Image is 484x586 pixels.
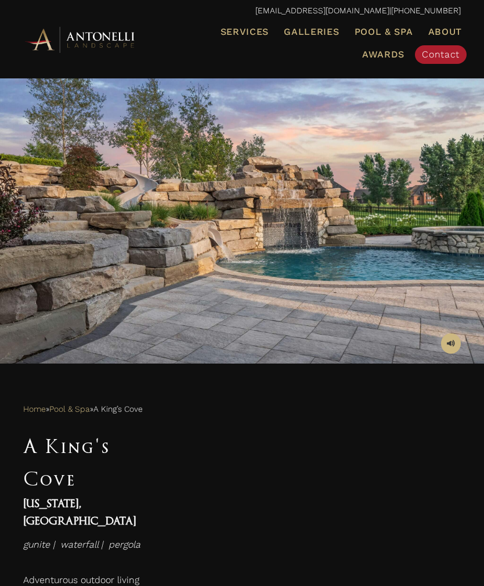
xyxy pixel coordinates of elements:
[49,401,90,417] a: Pool & Spa
[23,495,154,531] h4: [US_STATE], [GEOGRAPHIC_DATA]
[355,26,413,37] span: Pool & Spa
[93,401,143,417] span: A King’s Cove
[284,26,339,37] span: Galleries
[415,45,467,64] a: Contact
[424,24,467,39] a: About
[362,49,404,60] span: Awards
[279,24,344,39] a: Galleries
[23,25,138,54] img: Antonelli Horizontal Logo
[216,24,274,39] a: Services
[391,6,461,15] a: [PHONE_NUMBER]
[23,400,461,418] nav: Breadcrumbs
[422,49,460,60] span: Contact
[255,6,389,15] a: [EMAIL_ADDRESS][DOMAIN_NAME]
[23,401,46,417] a: Home
[23,3,461,19] p: |
[23,430,154,495] h1: A King's Cove
[350,24,418,39] a: Pool & Spa
[23,401,143,417] span: » »
[428,27,463,37] span: About
[357,47,409,62] a: Awards
[23,539,140,550] em: gunite | waterfall | pergola
[221,27,269,37] span: Services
